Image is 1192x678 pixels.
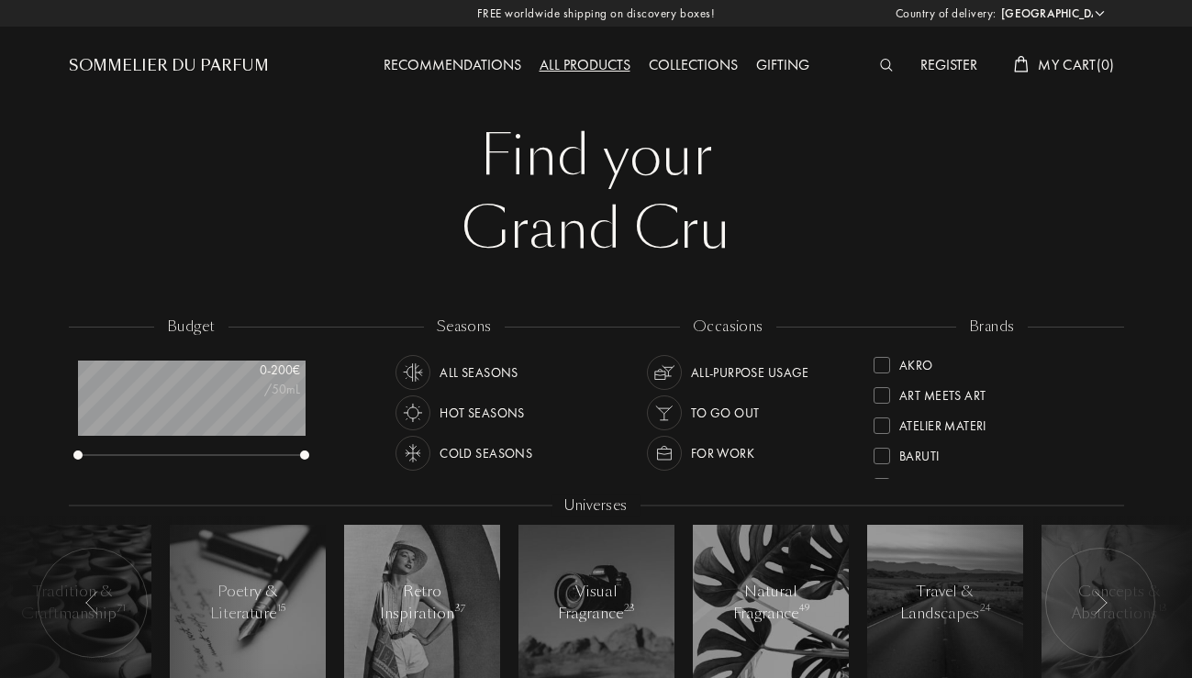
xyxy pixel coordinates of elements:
span: 15 [277,602,285,615]
div: occasions [680,317,776,338]
div: Atelier Materi [899,410,986,435]
div: Recommendations [374,54,530,78]
a: Sommelier du Parfum [69,55,269,77]
div: Visual Fragrance [557,581,635,625]
span: 49 [799,602,809,615]
img: usage_occasion_party_white.svg [652,400,677,426]
img: cart_white.svg [1014,56,1029,72]
img: usage_occasion_work_white.svg [652,440,677,466]
img: usage_season_cold_white.svg [400,440,426,466]
div: 0 - 200 € [208,361,300,380]
div: Natural Fragrance [731,581,809,625]
img: arr_left.svg [85,591,100,615]
span: 37 [455,602,465,615]
a: Collections [640,55,747,74]
a: All products [530,55,640,74]
div: Hot Seasons [440,395,525,430]
a: Recommendations [374,55,530,74]
div: All products [530,54,640,78]
div: All Seasons [440,355,518,390]
div: Find your [83,119,1110,193]
div: Retro Inspiration [380,581,464,625]
div: Binet-Papillon [899,471,990,495]
div: Cold Seasons [440,436,532,471]
div: Gifting [747,54,819,78]
img: arr_left.svg [1093,591,1108,615]
img: search_icn_white.svg [880,59,894,72]
img: usage_season_hot_white.svg [400,400,426,426]
div: Collections [640,54,747,78]
a: Gifting [747,55,819,74]
div: brands [956,317,1028,338]
div: Register [911,54,986,78]
img: usage_season_average_white.svg [400,360,426,385]
div: Universes [551,495,640,517]
div: Baruti [899,440,940,465]
span: 23 [624,602,635,615]
a: Register [911,55,986,74]
img: usage_occasion_all_white.svg [652,360,677,385]
div: All-purpose Usage [691,355,809,390]
div: budget [154,317,228,338]
span: My Cart ( 0 ) [1038,55,1114,74]
div: To go Out [691,395,760,430]
div: Travel & Landscapes [900,581,990,625]
span: Country of delivery: [896,5,997,23]
div: /50mL [208,380,300,399]
div: For Work [691,436,754,471]
div: Grand Cru [83,193,1110,266]
div: Art Meets Art [899,380,986,405]
div: Akro [899,350,933,374]
div: seasons [424,317,505,338]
